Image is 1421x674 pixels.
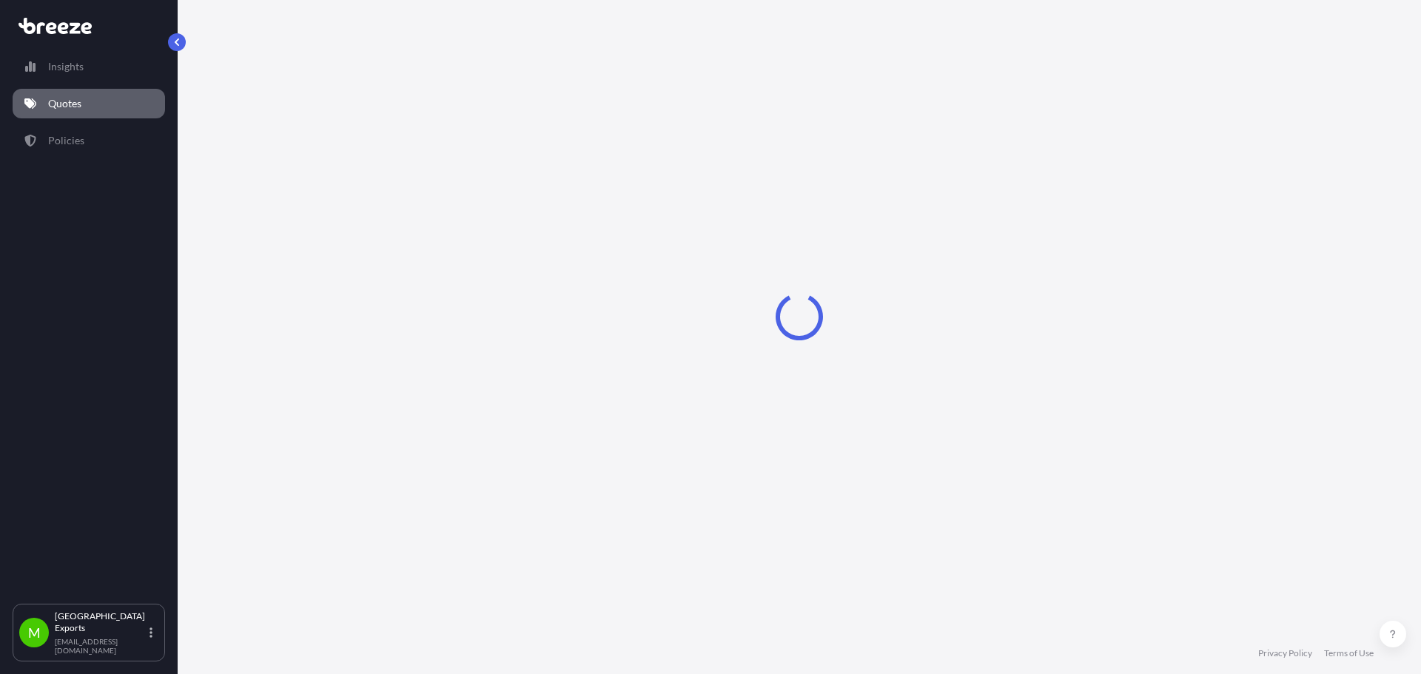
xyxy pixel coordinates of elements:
[13,126,165,155] a: Policies
[1258,647,1312,659] a: Privacy Policy
[48,59,84,74] p: Insights
[55,637,147,655] p: [EMAIL_ADDRESS][DOMAIN_NAME]
[48,96,81,111] p: Quotes
[28,625,41,640] span: M
[1324,647,1374,659] a: Terms of Use
[13,52,165,81] a: Insights
[13,89,165,118] a: Quotes
[48,133,84,148] p: Policies
[55,610,147,634] p: [GEOGRAPHIC_DATA] Exports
